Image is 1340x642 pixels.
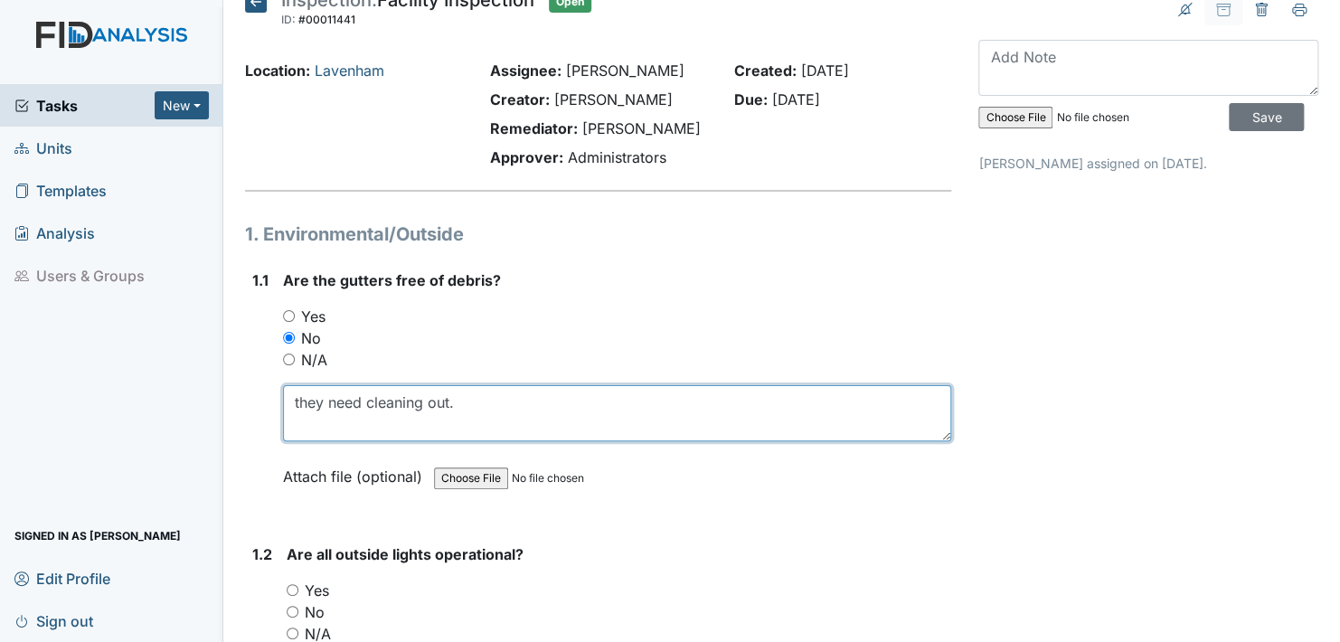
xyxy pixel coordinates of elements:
strong: Creator: [489,90,549,109]
strong: Assignee: [489,61,561,80]
span: Sign out [14,607,93,635]
strong: Created: [734,61,797,80]
span: [DATE] [772,90,820,109]
strong: Due: [734,90,768,109]
strong: Location: [245,61,310,80]
span: Edit Profile [14,564,110,592]
label: 1.1 [252,269,269,291]
span: Administrators [567,148,665,166]
span: Analysis [14,219,95,247]
input: Yes [287,584,298,596]
a: Tasks [14,95,155,117]
label: No [301,327,321,349]
input: No [287,606,298,618]
p: [PERSON_NAME] assigned on [DATE]. [978,154,1318,173]
input: Yes [283,310,295,322]
span: [DATE] [801,61,849,80]
input: Save [1229,103,1304,131]
span: [PERSON_NAME] [565,61,684,80]
label: 1.2 [252,543,272,565]
a: Lavenham [315,61,384,80]
label: Yes [301,306,326,327]
span: [PERSON_NAME] [581,119,700,137]
strong: Approver: [489,148,562,166]
span: Are all outside lights operational? [287,545,524,563]
input: No [283,332,295,344]
span: [PERSON_NAME] [553,90,672,109]
input: N/A [283,354,295,365]
span: Templates [14,176,107,204]
span: #00011441 [298,13,355,26]
label: N/A [301,349,327,371]
label: No [305,601,325,623]
span: Are the gutters free of debris? [283,271,501,289]
span: ID: [281,13,296,26]
span: Signed in as [PERSON_NAME] [14,522,181,550]
span: Units [14,134,72,162]
strong: Remediator: [489,119,577,137]
input: N/A [287,628,298,639]
label: Yes [305,580,329,601]
button: New [155,91,209,119]
label: Attach file (optional) [283,456,429,487]
h1: 1. Environmental/Outside [245,221,951,248]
